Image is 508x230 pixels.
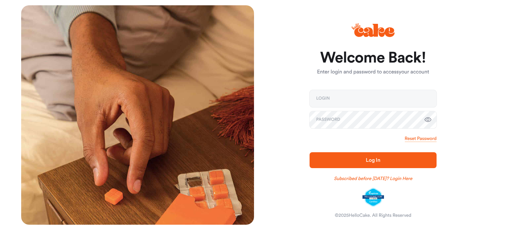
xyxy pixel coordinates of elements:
[334,175,412,182] a: Subscribed before [DATE]? Login Here
[362,188,384,207] img: legit-script-certified.png
[405,135,437,142] a: Reset Password
[310,68,437,76] p: Enter login and password to access your account
[335,212,411,219] div: © 2025 HelloCake. All Rights Reserved
[366,158,380,163] span: Log In
[310,152,437,168] button: Log In
[310,50,437,66] h1: Welcome Back!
